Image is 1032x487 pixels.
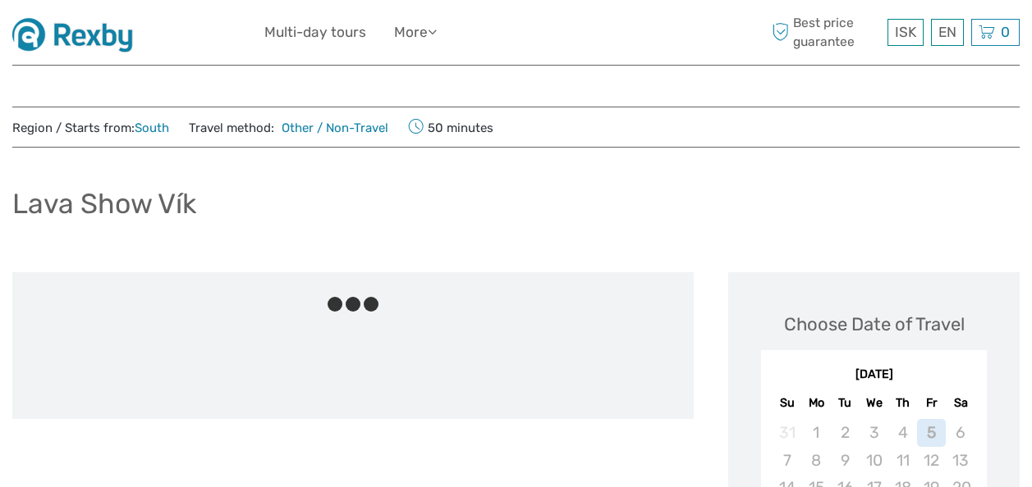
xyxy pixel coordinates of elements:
[773,419,801,446] div: Not available Sunday, August 31st, 2025
[274,121,388,135] a: Other / Non-Travel
[931,19,964,46] div: EN
[135,121,169,135] a: South
[773,392,801,414] div: Su
[917,419,946,446] div: Not available Friday, September 5th, 2025
[761,366,987,384] div: [DATE]
[895,24,916,40] span: ISK
[946,419,975,446] div: Not available Saturday, September 6th, 2025
[408,116,493,139] span: 50 minutes
[12,120,169,137] span: Region / Starts from:
[189,116,388,139] span: Travel method:
[264,20,366,44] a: Multi-day tours
[12,12,144,52] img: 1430-dd05a757-d8ed-48de-a814-6052a4ad6914_logo_small.jpg
[946,447,975,474] div: Not available Saturday, September 13th, 2025
[394,20,437,44] a: More
[917,447,946,474] div: Not available Friday, September 12th, 2025
[860,392,888,414] div: We
[888,419,917,446] div: Not available Thursday, September 4th, 2025
[831,392,860,414] div: Tu
[946,392,975,414] div: Sa
[784,312,965,337] div: Choose Date of Travel
[802,447,831,474] div: Not available Monday, September 8th, 2025
[768,14,883,50] span: Best price guarantee
[831,419,860,446] div: Not available Tuesday, September 2nd, 2025
[773,447,801,474] div: Not available Sunday, September 7th, 2025
[802,392,831,414] div: Mo
[831,447,860,474] div: Not available Tuesday, September 9th, 2025
[12,187,196,221] h1: Lava Show Vík
[888,392,917,414] div: Th
[860,447,888,474] div: Not available Wednesday, September 10th, 2025
[998,24,1012,40] span: 0
[917,392,946,414] div: Fr
[888,447,917,474] div: Not available Thursday, September 11th, 2025
[860,419,888,446] div: Not available Wednesday, September 3rd, 2025
[802,419,831,446] div: Not available Monday, September 1st, 2025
